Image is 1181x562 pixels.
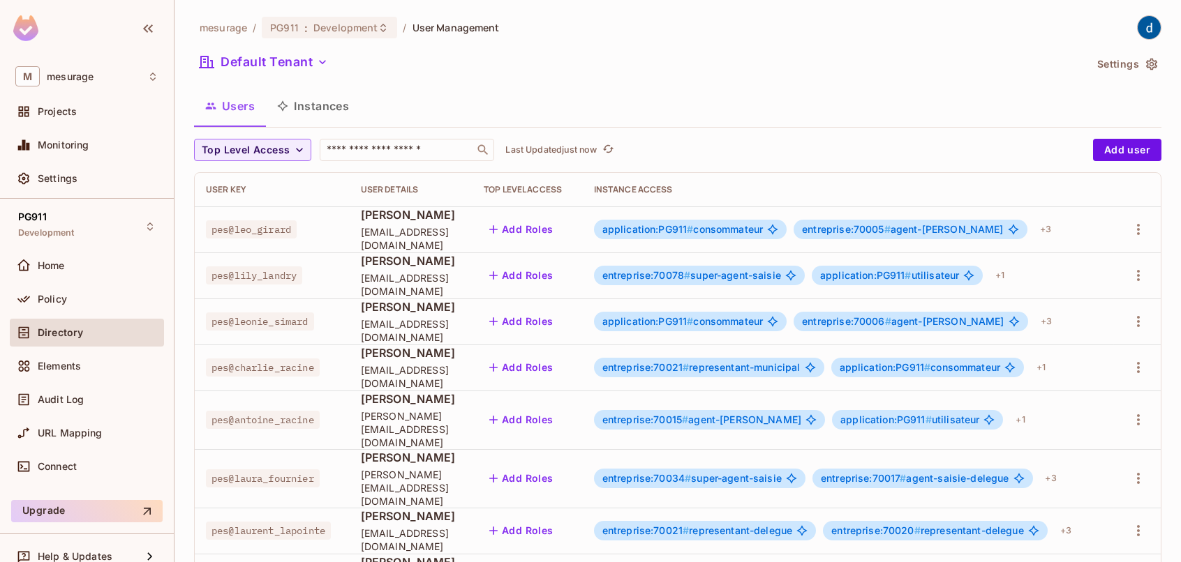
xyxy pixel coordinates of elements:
span: representant-delegue [602,525,793,536]
div: User Details [361,184,461,195]
span: agent-[PERSON_NAME] [802,316,1004,327]
span: Development [313,21,378,34]
span: entreprise:70034 [602,472,692,484]
div: + 1 [990,264,1010,287]
button: Add Roles [484,519,559,542]
span: [EMAIL_ADDRESS][DOMAIN_NAME] [361,225,461,252]
span: agent-saisie-delegue [821,473,1009,484]
span: entreprise:70020 [831,524,921,536]
span: pes@lily_landry [206,266,302,284]
p: Last Updated just now [505,144,597,155]
span: Help & Updates [38,551,112,562]
span: # [885,315,891,327]
img: SReyMgAAAABJRU5ErkJggg== [13,15,38,41]
button: Add Roles [484,409,559,431]
span: pes@antoine_racine [206,411,320,429]
span: application:PG911 [602,315,694,327]
span: [EMAIL_ADDRESS][DOMAIN_NAME] [361,271,461,298]
span: entreprise:70021 [602,361,690,373]
span: # [682,413,688,425]
button: Add Roles [484,467,559,489]
span: # [914,524,921,536]
span: entreprise:70005 [802,223,891,235]
button: refresh [600,142,616,158]
button: Default Tenant [194,51,334,73]
button: Top Level Access [194,139,311,161]
div: Instance Access [594,184,1103,195]
button: Add Roles [484,356,559,379]
span: # [924,361,930,373]
button: Instances [266,89,360,123]
span: Home [38,260,65,271]
div: Top Level Access [484,184,572,195]
button: Add Roles [484,264,559,287]
span: representant-delegue [831,525,1024,536]
div: + 3 [1055,519,1077,542]
span: entreprise:70015 [602,413,689,425]
span: application:PG911 [840,361,931,373]
button: Add Roles [484,310,559,333]
span: agent-[PERSON_NAME] [602,414,801,425]
span: [PERSON_NAME] [361,508,461,524]
button: Add Roles [484,218,559,241]
span: Settings [38,173,77,184]
span: [PERSON_NAME] [361,299,461,314]
div: + 3 [1040,467,1062,489]
span: super-agent-saisie [602,473,782,484]
span: [PERSON_NAME] [361,253,461,268]
span: # [685,472,691,484]
span: representant-municipal [602,362,801,373]
span: consommateur [602,316,764,327]
span: [PERSON_NAME] [361,207,461,222]
span: Elements [38,360,81,372]
span: consommateur [602,224,764,235]
span: Directory [38,327,83,338]
span: application:PG911 [840,413,932,425]
span: [PERSON_NAME] [361,345,461,360]
span: pes@leonie_simard [206,312,314,331]
span: Top Level Access [202,142,290,159]
button: Settings [1092,53,1161,75]
span: User Management [413,21,500,34]
span: pes@charlie_racine [206,358,320,377]
div: User Key [206,184,339,195]
span: Workspace: mesurage [47,71,94,82]
span: agent-[PERSON_NAME] [802,224,1003,235]
li: / [253,21,256,34]
span: M [15,66,40,86]
span: URL Mapping [38,427,103,439]
span: PG911 [18,211,47,222]
span: pes@leo_girard [206,220,297,238]
span: [EMAIL_ADDRESS][DOMAIN_NAME] [361,317,461,344]
button: Users [194,89,266,123]
span: entreprise:70078 [602,269,691,281]
li: / [403,21,406,34]
span: # [884,223,891,235]
span: [PERSON_NAME] [361,450,461,465]
span: application:PG911 [820,269,912,281]
span: pes@laurent_lapointe [206,522,331,540]
span: [PERSON_NAME] [361,391,461,407]
span: pes@laura_fournier [206,469,320,487]
span: entreprise:70006 [802,315,891,327]
span: consommateur [840,362,1001,373]
div: + 1 [1031,356,1051,379]
span: Monitoring [38,139,89,151]
span: # [684,269,690,281]
span: PG911 [270,21,299,34]
span: utilisateur [840,414,979,425]
span: Audit Log [38,394,84,405]
span: # [687,223,693,235]
span: entreprise:70021 [602,524,690,536]
span: : [304,22,309,33]
span: Policy [38,294,67,305]
div: + 3 [1034,218,1057,241]
span: [PERSON_NAME][EMAIL_ADDRESS][DOMAIN_NAME] [361,468,461,508]
span: Development [18,227,75,238]
img: dev 911gcl [1138,16,1161,39]
span: Projects [38,106,77,117]
button: Add user [1093,139,1161,161]
span: # [905,269,912,281]
span: # [683,524,689,536]
span: # [926,413,932,425]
